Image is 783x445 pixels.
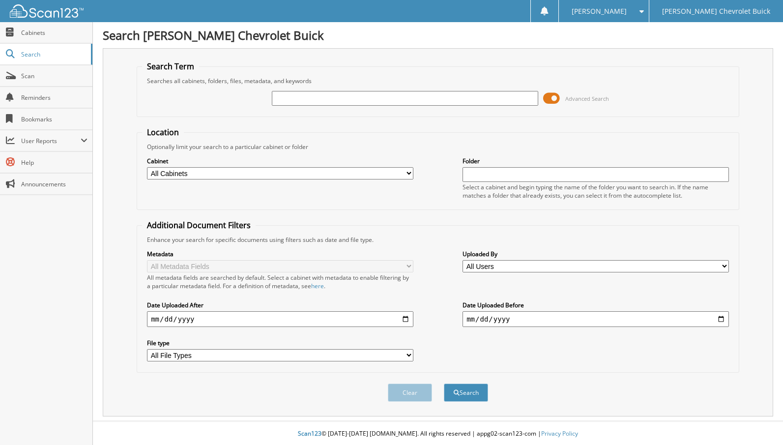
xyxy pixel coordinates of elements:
a: Privacy Policy [541,429,578,438]
input: start [147,311,413,327]
span: Help [21,158,87,167]
span: Reminders [21,93,87,102]
div: All metadata fields are searched by default. Select a cabinet with metadata to enable filtering b... [147,273,413,290]
div: Optionally limit your search to a particular cabinet or folder [142,143,734,151]
label: Uploaded By [463,250,729,258]
a: here [311,282,324,290]
span: Scan [21,72,87,80]
span: User Reports [21,137,81,145]
legend: Additional Document Filters [142,220,256,231]
button: Clear [388,384,432,402]
label: File type [147,339,413,347]
label: Folder [463,157,729,165]
button: Search [444,384,488,402]
legend: Search Term [142,61,199,72]
img: scan123-logo-white.svg [10,4,84,18]
input: end [463,311,729,327]
h1: Search [PERSON_NAME] Chevrolet Buick [103,27,773,43]
label: Metadata [147,250,413,258]
span: [PERSON_NAME] Chevrolet Buick [662,8,770,14]
div: Select a cabinet and begin typing the name of the folder you want to search in. If the name match... [463,183,729,200]
div: Searches all cabinets, folders, files, metadata, and keywords [142,77,734,85]
span: Announcements [21,180,87,188]
label: Cabinet [147,157,413,165]
span: Bookmarks [21,115,87,123]
label: Date Uploaded Before [463,301,729,309]
span: Search [21,50,86,59]
span: Scan123 [298,429,321,438]
span: Cabinets [21,29,87,37]
label: Date Uploaded After [147,301,413,309]
div: Enhance your search for specific documents using filters such as date and file type. [142,236,734,244]
span: Advanced Search [565,95,609,102]
span: [PERSON_NAME] [572,8,627,14]
legend: Location [142,127,184,138]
